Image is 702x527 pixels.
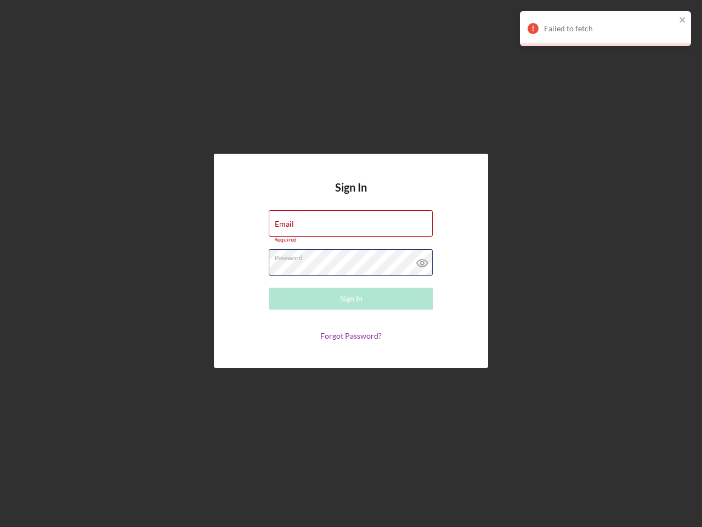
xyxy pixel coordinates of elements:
a: Forgot Password? [320,331,382,340]
button: close [679,15,687,26]
h4: Sign In [335,181,367,210]
label: Password [275,250,433,262]
div: Required [269,237,433,243]
label: Email [275,220,294,228]
button: Sign In [269,288,433,310]
div: Failed to fetch [544,24,676,33]
div: Sign In [340,288,363,310]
